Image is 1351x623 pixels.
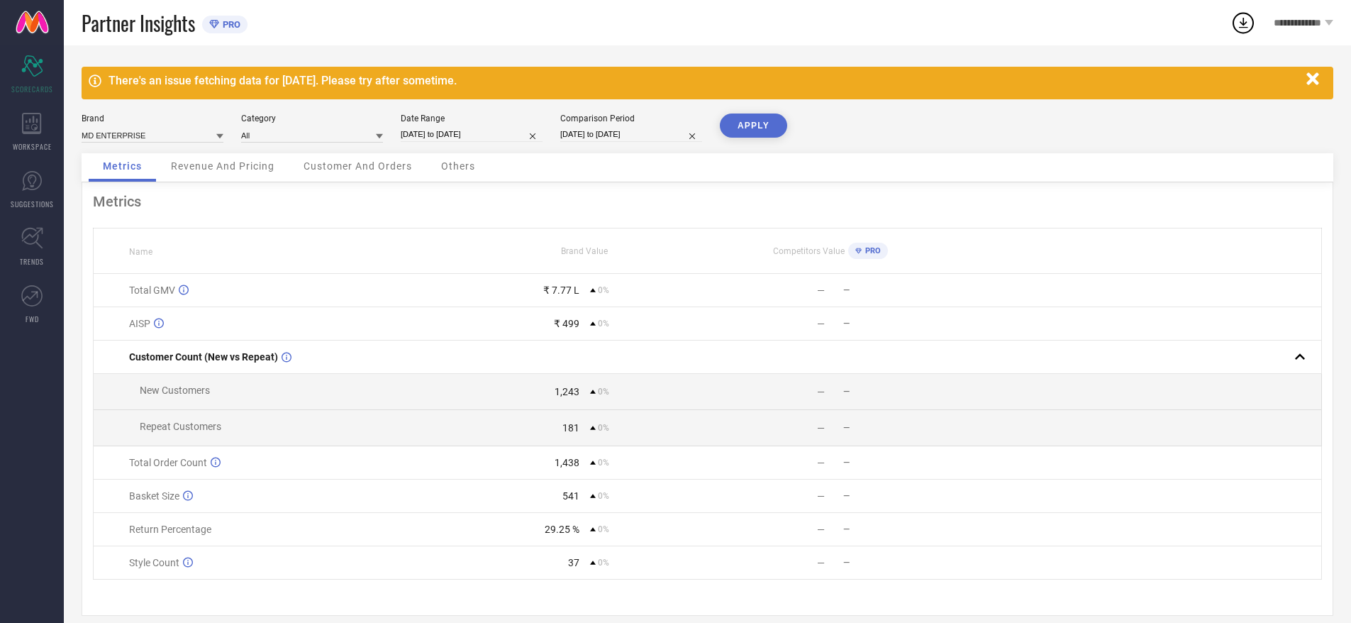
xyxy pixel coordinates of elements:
div: Metrics [93,193,1322,210]
div: 181 [562,422,579,434]
span: Repeat Customers [140,421,221,432]
span: 0% [598,285,609,295]
div: — [817,490,825,502]
span: WORKSPACE [13,141,52,152]
span: FWD [26,314,39,324]
span: AISP [129,318,150,329]
div: 29.25 % [545,524,579,535]
span: Customer Count (New vs Repeat) [129,351,278,363]
div: — [817,318,825,329]
span: Others [441,160,475,172]
span: Name [129,247,152,257]
span: Competitors Value [773,246,845,256]
span: — [843,285,850,295]
div: Brand [82,114,223,123]
span: PRO [862,246,881,255]
span: — [843,458,850,468]
input: Select comparison period [560,127,702,142]
div: Category [241,114,383,123]
span: — [843,491,850,501]
div: — [817,557,825,568]
span: 0% [598,423,609,433]
div: — [817,386,825,397]
span: Total Order Count [129,457,207,468]
span: 0% [598,458,609,468]
div: — [817,285,825,296]
span: Customer And Orders [304,160,412,172]
span: Return Percentage [129,524,211,535]
span: Revenue And Pricing [171,160,274,172]
span: — [843,387,850,397]
div: Comparison Period [560,114,702,123]
span: — [843,524,850,534]
span: TRENDS [20,256,44,267]
div: 1,438 [555,457,579,468]
div: Date Range [401,114,543,123]
span: 0% [598,524,609,534]
span: Brand Value [561,246,608,256]
span: Total GMV [129,285,175,296]
input: Select date range [401,127,543,142]
div: ₹ 499 [554,318,579,329]
div: — [817,422,825,434]
span: Style Count [129,557,179,568]
div: — [817,524,825,535]
div: 541 [562,490,579,502]
span: 0% [598,491,609,501]
span: New Customers [140,385,210,396]
span: Basket Size [129,490,179,502]
span: 0% [598,319,609,329]
div: Open download list [1230,10,1256,35]
span: — [843,558,850,568]
div: — [817,457,825,468]
div: 1,243 [555,386,579,397]
div: 37 [568,557,579,568]
div: ₹ 7.77 L [543,285,579,296]
span: 0% [598,558,609,568]
span: SUGGESTIONS [11,199,54,209]
div: There's an issue fetching data for [DATE]. Please try after sometime. [109,74,1299,87]
span: PRO [219,19,240,30]
span: SCORECARDS [11,84,53,94]
span: Metrics [103,160,142,172]
span: — [843,319,850,329]
button: APPLY [720,114,787,138]
span: — [843,423,850,433]
span: 0% [598,387,609,397]
span: Partner Insights [82,9,195,38]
